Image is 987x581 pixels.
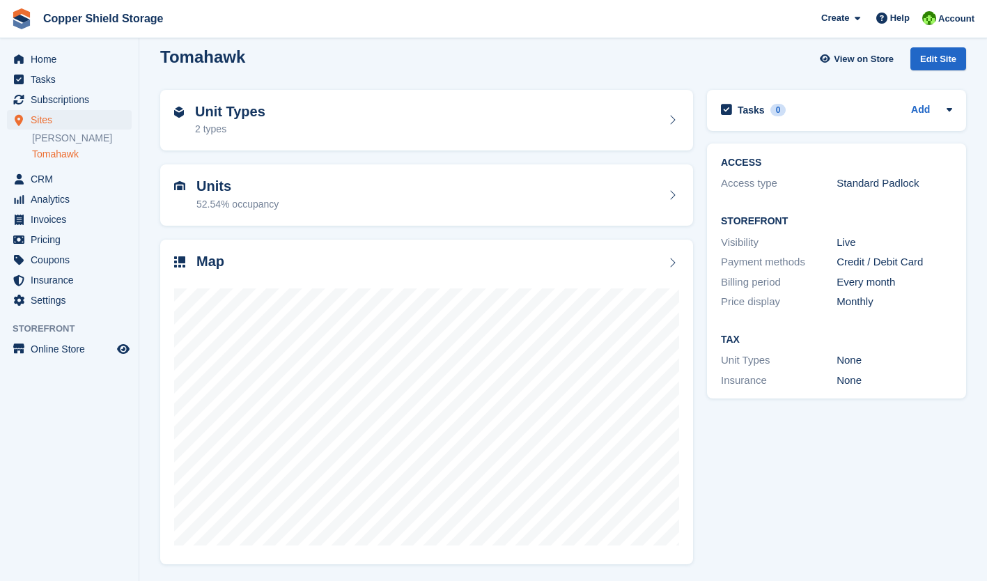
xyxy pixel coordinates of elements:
[160,164,693,226] a: Units 52.54% occupancy
[31,169,114,189] span: CRM
[721,274,837,290] div: Billing period
[31,250,114,270] span: Coupons
[837,274,952,290] div: Every month
[7,189,132,209] a: menu
[160,47,245,66] h2: Tomahawk
[910,47,966,70] div: Edit Site
[196,254,224,270] h2: Map
[818,47,899,70] a: View on Store
[38,7,169,30] a: Copper Shield Storage
[837,235,952,251] div: Live
[721,373,837,389] div: Insurance
[721,157,952,169] h2: ACCESS
[7,169,132,189] a: menu
[911,102,930,118] a: Add
[834,52,894,66] span: View on Store
[174,181,185,191] img: unit-icn-7be61d7bf1b0ce9d3e12c5938cc71ed9869f7b940bace4675aadf7bd6d80202e.svg
[31,49,114,69] span: Home
[837,294,952,310] div: Monthly
[7,49,132,69] a: menu
[7,270,132,290] a: menu
[196,178,279,194] h2: Units
[837,353,952,369] div: None
[31,189,114,209] span: Analytics
[195,122,265,137] div: 2 types
[721,235,837,251] div: Visibility
[160,240,693,565] a: Map
[31,210,114,229] span: Invoices
[738,104,765,116] h2: Tasks
[11,8,32,29] img: stora-icon-8386f47178a22dfd0bd8f6a31ec36ba5ce8667c1dd55bd0f319d3a0aa187defe.svg
[721,334,952,346] h2: Tax
[174,107,184,118] img: unit-type-icn-2b2737a686de81e16bb02015468b77c625bbabd49415b5ef34ead5e3b44a266d.svg
[7,90,132,109] a: menu
[721,294,837,310] div: Price display
[910,47,966,76] a: Edit Site
[7,290,132,310] a: menu
[7,230,132,249] a: menu
[890,11,910,25] span: Help
[32,132,132,145] a: [PERSON_NAME]
[31,90,114,109] span: Subscriptions
[32,148,132,161] a: Tomahawk
[195,104,265,120] h2: Unit Types
[31,270,114,290] span: Insurance
[7,339,132,359] a: menu
[721,353,837,369] div: Unit Types
[922,11,936,25] img: Stephanie Wirhanowicz
[31,110,114,130] span: Sites
[721,254,837,270] div: Payment methods
[196,197,279,212] div: 52.54% occupancy
[837,373,952,389] div: None
[721,216,952,227] h2: Storefront
[837,254,952,270] div: Credit / Debit Card
[174,256,185,268] img: map-icn-33ee37083ee616e46c38cad1a60f524a97daa1e2b2c8c0bc3eb3415660979fc1.svg
[938,12,974,26] span: Account
[7,70,132,89] a: menu
[115,341,132,357] a: Preview store
[770,104,786,116] div: 0
[7,250,132,270] a: menu
[7,210,132,229] a: menu
[160,90,693,151] a: Unit Types 2 types
[13,322,139,336] span: Storefront
[721,176,837,192] div: Access type
[837,176,952,192] div: Standard Padlock
[821,11,849,25] span: Create
[31,339,114,359] span: Online Store
[31,230,114,249] span: Pricing
[7,110,132,130] a: menu
[31,290,114,310] span: Settings
[31,70,114,89] span: Tasks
